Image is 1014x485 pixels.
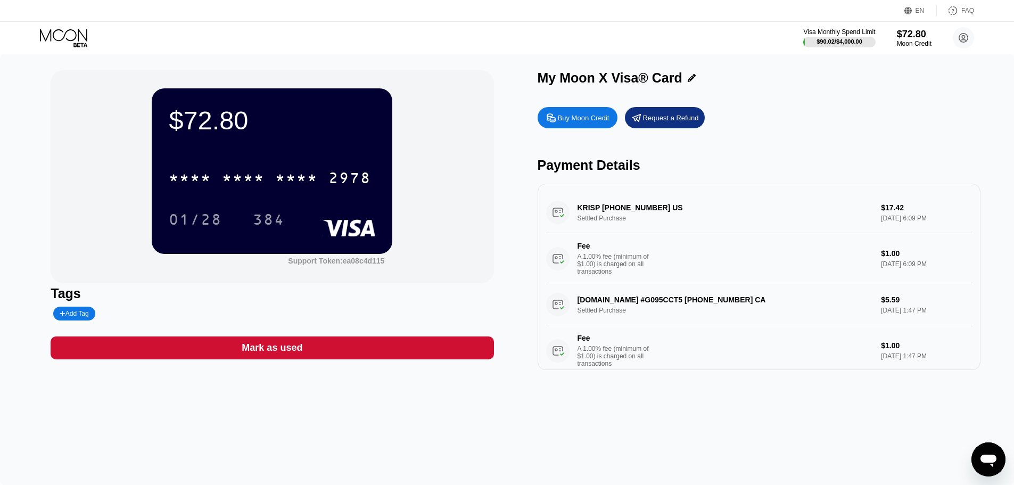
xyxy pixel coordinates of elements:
[897,29,931,47] div: $72.80Moon Credit
[288,257,384,265] div: Support Token: ea08c4d115
[51,336,493,359] div: Mark as used
[937,5,974,16] div: FAQ
[881,352,971,360] div: [DATE] 1:47 PM
[161,206,230,233] div: 01/28
[578,253,657,275] div: A 1.00% fee (minimum of $1.00) is charged on all transactions
[803,28,875,47] div: Visa Monthly Spend Limit$90.02/$4,000.00
[916,7,925,14] div: EN
[60,310,88,317] div: Add Tag
[578,242,652,250] div: Fee
[546,325,972,376] div: FeeA 1.00% fee (minimum of $1.00) is charged on all transactions$1.00[DATE] 1:47 PM
[643,113,699,122] div: Request a Refund
[904,5,937,16] div: EN
[578,345,657,367] div: A 1.00% fee (minimum of $1.00) is charged on all transactions
[288,257,384,265] div: Support Token:ea08c4d115
[961,7,974,14] div: FAQ
[245,206,293,233] div: 384
[558,113,609,122] div: Buy Moon Credit
[578,334,652,342] div: Fee
[881,341,971,350] div: $1.00
[546,233,972,284] div: FeeA 1.00% fee (minimum of $1.00) is charged on all transactions$1.00[DATE] 6:09 PM
[169,105,375,135] div: $72.80
[242,342,302,354] div: Mark as used
[625,107,705,128] div: Request a Refund
[897,29,931,40] div: $72.80
[881,249,971,258] div: $1.00
[538,158,980,173] div: Payment Details
[169,212,222,229] div: 01/28
[538,70,682,86] div: My Moon X Visa® Card
[253,212,285,229] div: 384
[51,286,493,301] div: Tags
[881,260,971,268] div: [DATE] 6:09 PM
[897,40,931,47] div: Moon Credit
[538,107,617,128] div: Buy Moon Credit
[328,171,371,188] div: 2978
[817,38,862,45] div: $90.02 / $4,000.00
[803,28,875,36] div: Visa Monthly Spend Limit
[971,442,1005,476] iframe: Button to launch messaging window
[53,307,95,320] div: Add Tag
